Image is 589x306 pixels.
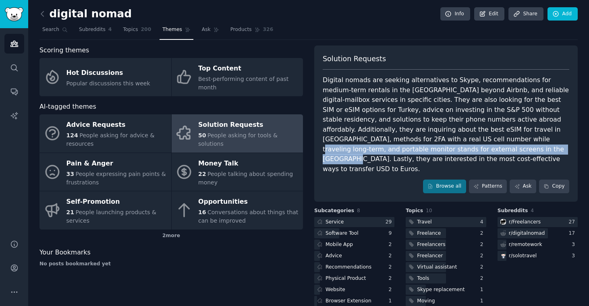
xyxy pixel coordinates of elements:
a: Freelance2 [406,228,486,238]
div: Tools [417,275,429,282]
span: 10 [426,208,432,213]
a: Pain & Anger33People expressing pain points & frustrations [39,153,171,191]
a: Solution Requests50People asking for tools & solutions [172,114,303,153]
div: 17 [568,230,578,237]
span: Your Bookmarks [39,248,91,258]
div: r/ solotravel [509,252,537,260]
a: Moving1 [406,296,486,306]
a: Website2 [314,285,394,295]
span: 4 [531,208,534,213]
span: 4 [108,26,112,33]
div: 9 [389,230,395,237]
span: Solution Requests [323,54,386,64]
div: 3 [572,252,578,260]
div: Skype replacement [417,286,465,294]
span: Best-performing content of past month [198,76,288,91]
span: 33 [66,171,74,177]
a: Freelancers2 [406,240,486,250]
div: 2 [389,286,395,294]
a: Themes [160,23,193,40]
span: Popular discussions this week [66,80,150,87]
span: AI-tagged themes [39,102,96,112]
a: Hot DiscussionsPopular discussions this week [39,58,171,96]
img: solotravel [500,253,506,258]
a: Opportunities16Conversations about things that can be improved [172,191,303,229]
div: Mobile App [326,241,353,248]
div: Moving [417,298,435,305]
div: Freelancer [417,252,443,260]
a: Patterns [469,180,507,193]
span: People expressing pain points & frustrations [66,171,166,186]
div: Advice Requests [66,119,167,132]
a: Money Talk22People talking about spending money [172,153,303,191]
div: 4 [480,219,486,226]
div: Software Tool [326,230,359,237]
a: Share [508,7,543,21]
a: Products326 [228,23,276,40]
a: Search [39,23,71,40]
div: r/ remotework [509,241,542,248]
div: Hot Discussions [66,66,150,79]
span: 200 [141,26,151,33]
div: 2 [389,241,395,248]
div: Money Talk [198,157,299,170]
div: 2 [480,264,486,271]
span: People talking about spending money [198,171,293,186]
a: Tools2 [406,273,486,283]
a: r/digitalnomad17 [498,228,578,238]
a: Skype replacement1 [406,285,486,295]
div: Self-Promotion [66,196,167,209]
a: r/remotework3 [498,240,578,250]
h2: digital nomad [39,8,132,21]
div: Pain & Anger [66,157,167,170]
span: Subreddits [79,26,106,33]
div: Travel [417,219,431,226]
span: 22 [198,171,206,177]
div: 2 [389,252,395,260]
div: Website [326,286,345,294]
a: Recommendations2 [314,262,394,272]
span: Scoring themes [39,45,89,56]
div: Solution Requests [198,119,299,132]
span: 50 [198,132,206,139]
img: Freelancers [500,219,506,225]
div: Advice [326,252,342,260]
a: Edit [474,7,504,21]
div: Digital nomads are seeking alternatives to Skype, recommendations for medium-term rentals in the ... [323,75,569,174]
a: solotravelr/solotravel3 [498,251,578,261]
a: Service29 [314,217,394,227]
span: Subcategories [314,207,354,215]
span: 326 [263,26,274,33]
div: 2 more [39,229,303,242]
span: People launching products & services [66,209,156,224]
button: Copy [539,180,569,193]
div: Service [326,219,344,226]
a: Ask [199,23,222,40]
div: 3 [572,241,578,248]
div: 1 [480,298,486,305]
span: Themes [162,26,182,33]
span: Search [42,26,59,33]
img: GummySearch logo [5,7,23,21]
div: Top Content [198,62,299,75]
a: Freelancer2 [406,251,486,261]
span: 21 [66,209,74,215]
div: 2 [480,275,486,282]
a: Info [440,7,470,21]
a: Virtual assistant2 [406,262,486,272]
span: Products [230,26,252,33]
span: Ask [202,26,211,33]
span: Subreddits [498,207,528,215]
div: 27 [568,219,578,226]
span: 16 [198,209,206,215]
div: 2 [480,241,486,248]
a: Topics200 [120,23,154,40]
div: 1 [480,286,486,294]
a: Travel4 [406,217,486,227]
div: Physical Product [326,275,366,282]
div: 29 [386,219,395,226]
div: Browser Extension [326,298,371,305]
a: Ask [510,180,536,193]
a: Browse all [423,180,466,193]
a: Subreddits4 [76,23,114,40]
